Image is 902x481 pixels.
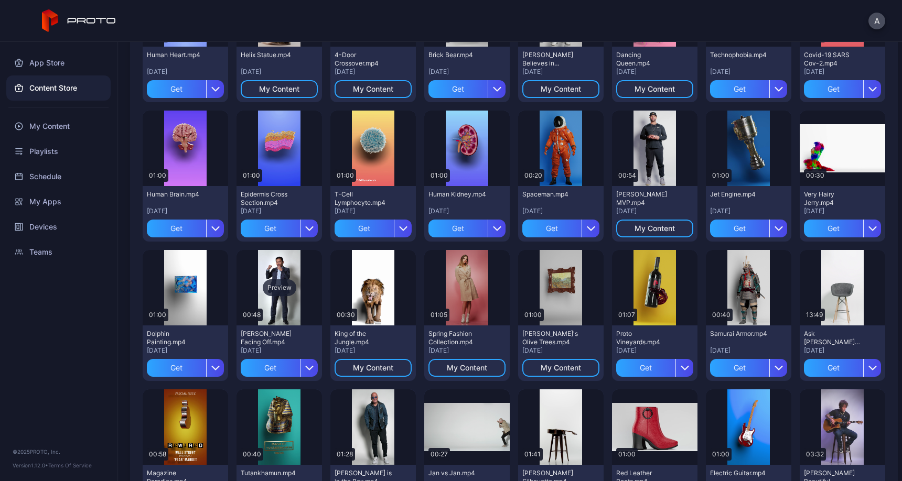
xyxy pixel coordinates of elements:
button: Get [428,220,506,237]
div: Manny Pacquiao Facing Off.mp4 [241,330,298,346]
div: Get [616,359,675,377]
button: Get [241,359,318,377]
div: [DATE] [710,68,787,76]
div: My Content [541,85,581,93]
div: Howie Mandel Believes in Proto.mp4 [522,51,580,68]
div: My Content [353,364,393,372]
button: Get [522,220,599,237]
div: Human Kidney.mp4 [428,190,486,199]
div: Get [147,359,206,377]
div: [DATE] [522,346,599,355]
div: Technophobia.mp4 [710,51,768,59]
button: Get [147,359,224,377]
button: A [868,13,885,29]
div: Get [710,220,769,237]
div: Get [428,220,488,237]
div: Get [710,80,769,98]
div: Get [241,359,300,377]
button: My Content [522,359,599,377]
div: [DATE] [147,207,224,215]
div: Tutankhamun.mp4 [241,469,298,477]
div: 4-Door Crossover.mp4 [335,51,392,68]
div: My Content [635,85,675,93]
div: Covid-19 SARS Cov-2.mp4 [804,51,862,68]
div: [DATE] [241,207,318,215]
div: Human Brain.mp4 [147,190,205,199]
div: Electric Guitar.mp4 [710,469,768,477]
div: Get [804,359,863,377]
button: My Content [335,359,412,377]
a: Teams [6,239,111,265]
button: Get [241,220,318,237]
div: [DATE] [241,68,318,76]
div: Helix Statue.mp4 [241,51,298,59]
div: Proto Vineyards.mp4 [616,330,674,346]
div: Dancing Queen.mp4 [616,51,674,68]
div: [DATE] [522,68,599,76]
button: Get [710,359,787,377]
div: My Content [259,85,299,93]
div: [DATE] [428,346,506,355]
div: [DATE] [710,346,787,355]
div: Get [241,220,300,237]
div: [DATE] [428,207,506,215]
div: My Content [353,85,393,93]
a: My Content [6,114,111,139]
div: Epidermis Cross Section.mp4 [241,190,298,207]
div: King of the Jungle.mp4 [335,330,392,346]
a: Playlists [6,139,111,164]
div: My Apps [6,189,111,214]
button: Get [147,80,224,98]
div: [DATE] [335,68,412,76]
button: Get [147,220,224,237]
div: [DATE] [804,68,881,76]
div: [DATE] [804,346,881,355]
div: Jan vs Jan.mp4 [428,469,486,477]
div: Get [335,220,394,237]
div: Dolphin Painting.mp4 [147,330,205,346]
button: My Content [522,80,599,98]
button: Get [616,359,693,377]
div: [DATE] [241,346,318,355]
button: Get [710,80,787,98]
div: [DATE] [804,207,881,215]
button: My Content [335,80,412,98]
div: Get [710,359,769,377]
button: Get [804,80,881,98]
div: Van Gogh's Olive Trees.mp4 [522,330,580,346]
div: [DATE] [428,68,506,76]
div: Get [522,220,582,237]
span: Version 1.12.0 • [13,462,48,468]
div: Albert Pujols MVP.mp4 [616,190,674,207]
div: Brick Bear.mp4 [428,51,486,59]
div: My Content [541,364,581,372]
div: [DATE] [522,207,599,215]
div: Get [147,80,206,98]
div: [DATE] [147,346,224,355]
div: [DATE] [616,207,693,215]
div: Ask Tim Draper Anything.mp4 [804,330,862,346]
div: Samurai Armor.mp4 [710,330,768,338]
div: [DATE] [335,207,412,215]
div: T-Cell Lymphocyte.mp4 [335,190,392,207]
div: [DATE] [335,346,412,355]
div: My Content [635,224,675,233]
button: My Content [428,359,506,377]
div: [DATE] [710,207,787,215]
div: [DATE] [147,68,224,76]
a: Content Store [6,75,111,101]
button: Get [804,220,881,237]
div: [DATE] [616,346,693,355]
div: Very Hairy Jerry.mp4 [804,190,862,207]
button: My Content [616,80,693,98]
a: App Store [6,50,111,75]
button: My Content [616,220,693,237]
div: Human Heart.mp4 [147,51,205,59]
a: Devices [6,214,111,239]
